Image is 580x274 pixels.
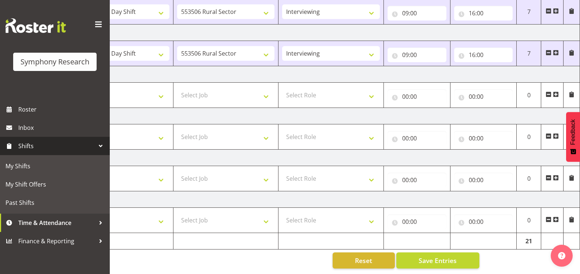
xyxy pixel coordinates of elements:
span: Roster [18,104,106,115]
td: 0 [517,166,541,191]
span: Save Entries [419,256,457,265]
td: [DATE] [68,108,580,124]
td: 0 [517,83,541,108]
img: Rosterit website logo [5,18,66,33]
input: Click to select... [454,131,513,146]
input: Click to select... [388,173,446,187]
button: Feedback - Show survey [566,112,580,162]
a: My Shifts [2,157,108,175]
td: 7 [517,41,541,66]
input: Click to select... [454,173,513,187]
input: Click to select... [454,48,513,62]
input: Click to select... [388,48,446,62]
a: My Shift Offers [2,175,108,194]
td: [DATE] [68,66,580,83]
div: Symphony Research [20,56,89,67]
input: Click to select... [388,89,446,104]
img: help-xxl-2.png [558,252,565,259]
input: Click to select... [454,214,513,229]
span: Past Shifts [5,197,104,208]
td: [DATE] [68,191,580,208]
span: My Shifts [5,161,104,172]
input: Click to select... [388,214,446,229]
span: Time & Attendance [18,217,95,228]
button: Save Entries [396,252,479,269]
a: Past Shifts [2,194,108,212]
td: [DATE] [68,25,580,41]
span: Inbox [18,122,106,133]
input: Click to select... [454,6,513,20]
span: Shifts [18,140,95,151]
button: Reset [333,252,395,269]
span: My Shift Offers [5,179,104,190]
span: Finance & Reporting [18,236,95,247]
input: Click to select... [388,131,446,146]
input: Click to select... [454,89,513,104]
td: 0 [517,208,541,233]
input: Click to select... [388,6,446,20]
span: Feedback [570,119,576,145]
td: [DATE] [68,150,580,166]
td: 0 [517,124,541,150]
td: Total Hours [68,233,173,249]
span: Reset [355,256,372,265]
td: 21 [517,233,541,249]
